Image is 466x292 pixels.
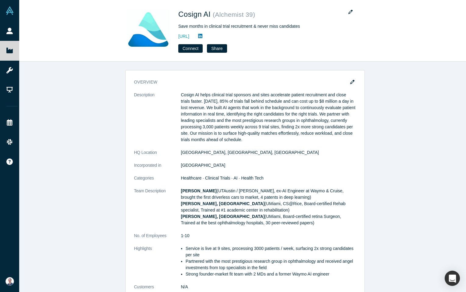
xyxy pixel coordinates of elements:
[5,6,14,15] img: Alchemist Vault Logo
[134,233,181,245] dt: No. of Employees
[127,9,170,52] img: Cosign AI's Logo
[181,214,265,219] strong: [PERSON_NAME], [GEOGRAPHIC_DATA]
[181,188,356,226] p: (UTAustin / [PERSON_NAME], ex-AI Engineer at Waymo & Cruise, brought the first driverless cars to...
[134,162,181,175] dt: Incorporated in
[213,11,255,18] small: ( Alchemist 39 )
[178,44,203,53] button: Connect
[181,284,356,290] dd: N/A
[134,79,347,85] h3: overview
[181,233,356,239] dd: 1-10
[181,188,217,193] strong: [PERSON_NAME]
[178,33,189,40] a: [URL]
[186,258,356,271] li: Partnered with the most prestigious research group in ophthalmology and received angel investment...
[134,175,181,188] dt: Categories
[178,10,213,18] span: Cosign AI
[134,149,181,162] dt: HQ Location
[181,162,356,169] dd: [GEOGRAPHIC_DATA]
[134,245,181,284] dt: Highlights
[181,92,356,143] p: Cosign AI helps clinical trial sponsors and sites accelerate patient recruitment and close trials...
[181,176,264,180] span: Healthcare · Clinical Trials · AI · Health Tech
[181,201,265,206] strong: [PERSON_NAME], [GEOGRAPHIC_DATA]
[181,149,356,156] dd: [GEOGRAPHIC_DATA], [GEOGRAPHIC_DATA], [GEOGRAPHIC_DATA]
[5,277,14,286] img: Riya Fukui's Account
[178,23,349,30] div: Save months in clinical trial recruitment & never miss candidates
[186,271,356,277] li: Strong founder-market fit team with 2 MDs and a former Waymo AI engineer
[134,92,181,149] dt: Description
[134,188,181,233] dt: Team Description
[207,44,227,53] button: Share
[186,245,356,258] li: Service is live at 9 sites, processing 3000 patients / week, surfacing 2x strong candidates per site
